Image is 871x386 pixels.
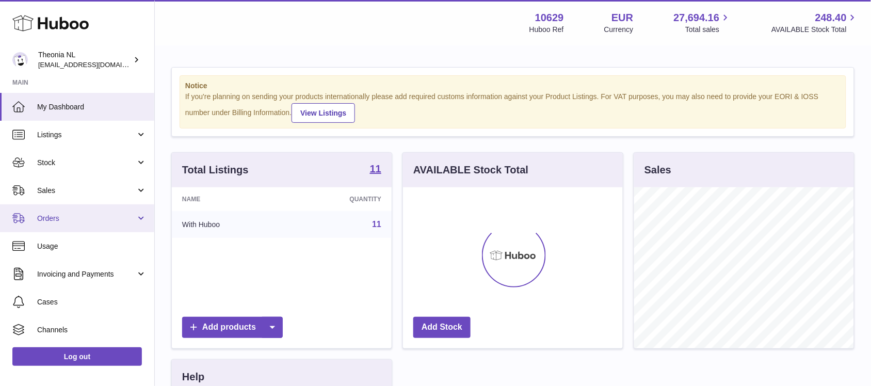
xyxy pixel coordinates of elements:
[771,11,859,35] a: 248.40 AVAILABLE Stock Total
[644,163,671,177] h3: Sales
[370,164,381,176] a: 11
[37,102,147,112] span: My Dashboard
[37,269,136,279] span: Invoicing and Payments
[413,317,471,338] a: Add Stock
[685,25,731,35] span: Total sales
[12,52,28,68] img: info@wholesomegoods.eu
[37,186,136,196] span: Sales
[37,325,147,335] span: Channels
[372,220,381,229] a: 11
[37,242,147,251] span: Usage
[182,163,249,177] h3: Total Listings
[37,130,136,140] span: Listings
[172,187,288,211] th: Name
[611,11,633,25] strong: EUR
[182,317,283,338] a: Add products
[815,11,847,25] span: 248.40
[535,11,564,25] strong: 10629
[12,347,142,366] a: Log out
[370,164,381,174] strong: 11
[37,158,136,168] span: Stock
[771,25,859,35] span: AVAILABLE Stock Total
[673,11,719,25] span: 27,694.16
[413,163,528,177] h3: AVAILABLE Stock Total
[673,11,731,35] a: 27,694.16 Total sales
[38,60,152,69] span: [EMAIL_ADDRESS][DOMAIN_NAME]
[288,187,392,211] th: Quantity
[604,25,634,35] div: Currency
[172,211,288,238] td: With Huboo
[38,50,131,70] div: Theonia NL
[529,25,564,35] div: Huboo Ref
[37,297,147,307] span: Cases
[185,92,841,123] div: If you're planning on sending your products internationally please add required customs informati...
[182,370,204,384] h3: Help
[37,214,136,223] span: Orders
[185,81,841,91] strong: Notice
[292,103,355,123] a: View Listings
